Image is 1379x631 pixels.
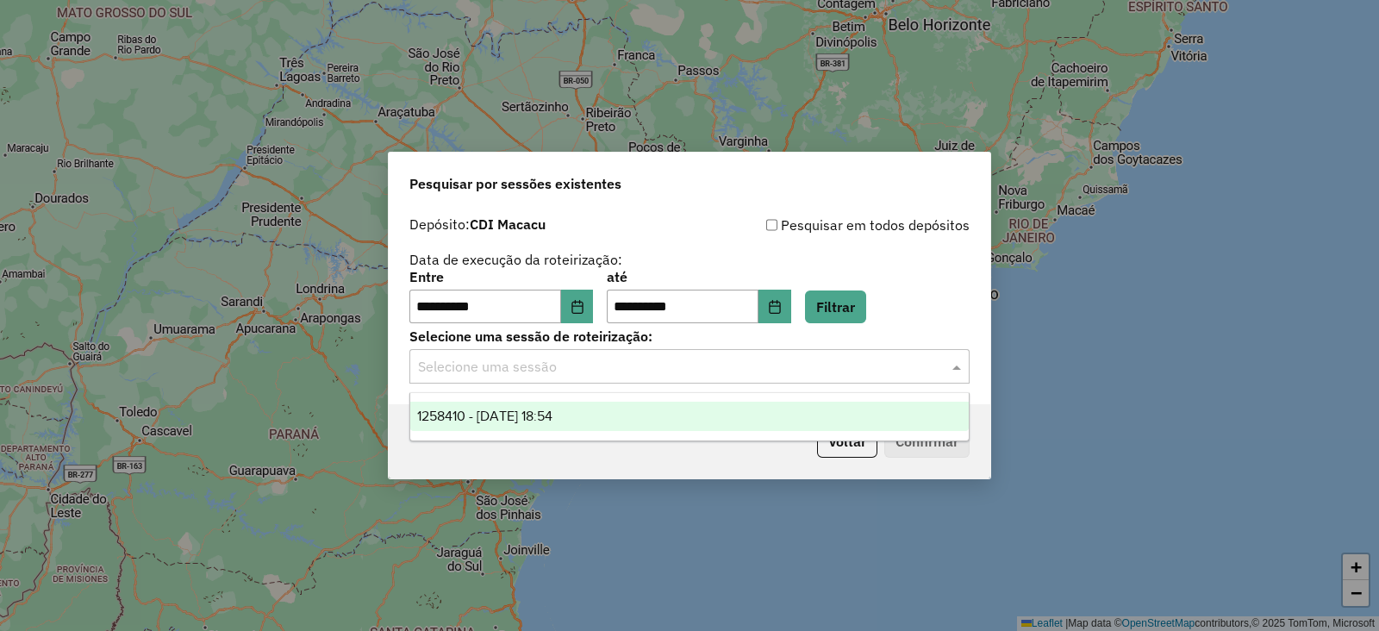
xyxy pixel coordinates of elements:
[607,266,790,287] label: até
[561,290,594,324] button: Choose Date
[417,409,552,423] span: 1258410 - [DATE] 18:54
[409,266,593,287] label: Entre
[805,291,866,323] button: Filtrar
[689,215,970,235] div: Pesquisar em todos depósitos
[409,214,546,234] label: Depósito:
[409,249,622,270] label: Data de execução da roteirização:
[409,392,970,441] ng-dropdown-panel: Options list
[409,326,970,347] label: Selecione uma sessão de roteirização:
[817,425,877,458] button: Voltar
[758,290,791,324] button: Choose Date
[409,173,621,194] span: Pesquisar por sessões existentes
[470,216,546,233] strong: CDI Macacu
